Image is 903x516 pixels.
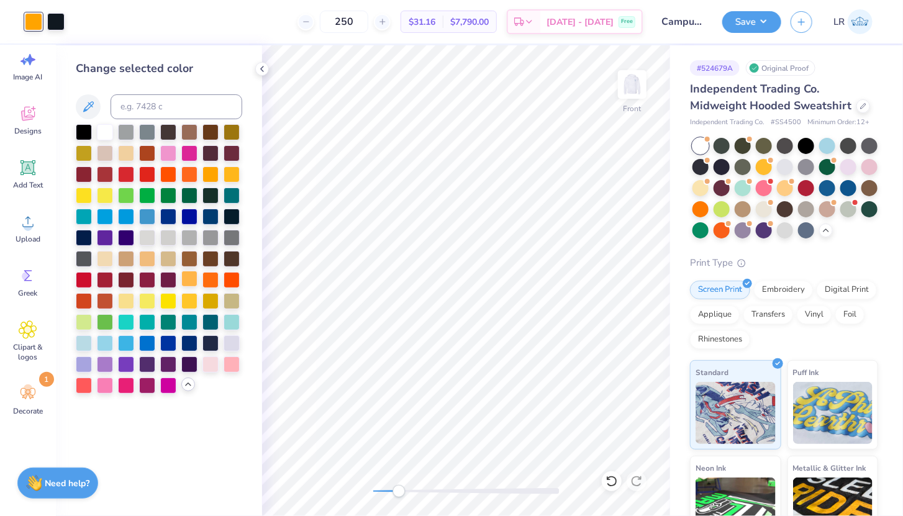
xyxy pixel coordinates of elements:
[547,16,614,29] span: [DATE] - [DATE]
[746,60,815,76] div: Original Proof
[13,180,43,190] span: Add Text
[848,9,873,34] img: Louise Racquet
[16,234,40,244] span: Upload
[817,281,877,299] div: Digital Print
[320,11,368,33] input: – –
[14,126,42,136] span: Designs
[835,306,864,324] div: Foil
[450,16,489,29] span: $7,790.00
[690,117,765,128] span: Independent Trading Co.
[621,17,633,26] span: Free
[696,461,726,474] span: Neon Ink
[793,382,873,444] img: Puff Ink
[39,372,54,387] span: 1
[111,94,242,119] input: e.g. 7428 c
[793,461,866,474] span: Metallic & Glitter Ink
[409,16,435,29] span: $31.16
[833,15,845,29] span: LR
[690,81,851,113] span: Independent Trading Co. Midweight Hooded Sweatshirt
[696,366,728,379] span: Standard
[690,330,750,349] div: Rhinestones
[19,288,38,298] span: Greek
[771,117,801,128] span: # SS4500
[828,9,878,34] a: LR
[690,281,750,299] div: Screen Print
[754,281,813,299] div: Embroidery
[652,9,713,34] input: Untitled Design
[797,306,832,324] div: Vinyl
[393,485,405,497] div: Accessibility label
[696,382,776,444] img: Standard
[620,72,645,97] img: Front
[793,366,819,379] span: Puff Ink
[7,342,48,362] span: Clipart & logos
[624,103,642,114] div: Front
[690,256,878,270] div: Print Type
[690,60,740,76] div: # 524679A
[690,306,740,324] div: Applique
[14,72,43,82] span: Image AI
[722,11,781,33] button: Save
[807,117,869,128] span: Minimum Order: 12 +
[13,406,43,416] span: Decorate
[743,306,793,324] div: Transfers
[45,478,90,489] strong: Need help?
[76,60,242,77] div: Change selected color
